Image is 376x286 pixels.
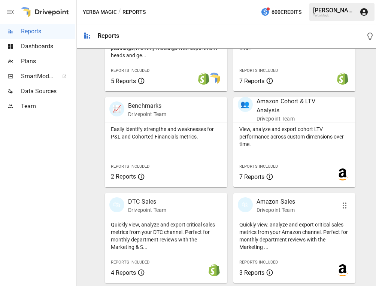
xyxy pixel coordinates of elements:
[111,269,136,276] span: 4 Reports
[111,164,149,169] span: Reports Included
[238,197,253,212] div: 🛍
[128,101,166,110] p: Benchmarks
[239,173,264,180] span: 7 Reports
[239,269,264,276] span: 3 Reports
[239,68,278,73] span: Reports Included
[118,7,121,17] div: /
[54,71,59,80] span: ™
[208,73,220,85] img: smart model
[21,87,75,96] span: Data Sources
[313,7,355,14] div: [PERSON_NAME]
[21,27,75,36] span: Reports
[83,7,117,17] button: Yerba Magic
[198,73,210,85] img: shopify
[313,14,355,17] div: Yerba Magic
[98,32,119,39] div: Reports
[109,101,124,116] div: 📈
[109,197,124,212] div: 🛍
[239,77,264,85] span: 7 Reports
[128,197,166,206] p: DTC Sales
[337,168,349,180] img: amazon
[21,72,54,81] span: SmartModel
[111,173,136,180] span: 2 Reports
[128,206,166,214] p: Drivepoint Team
[337,264,349,276] img: amazon
[239,125,350,148] p: View, analyze and export cohort LTV performance across custom dimensions over time.
[111,68,149,73] span: Reports Included
[238,97,253,112] div: 👥
[257,206,295,214] p: Drivepoint Team
[21,57,75,66] span: Plans
[128,110,166,118] p: Drivepoint Team
[239,260,278,265] span: Reports Included
[272,7,301,17] span: 600 Credits
[257,115,332,122] p: Drivepoint Team
[208,264,220,276] img: shopify
[239,164,278,169] span: Reports Included
[111,125,221,140] p: Easily identify strengths and weaknesses for P&L and Cohorted Financials metrics.
[337,73,349,85] img: shopify
[239,221,350,251] p: Quickly view, analyze and export critical sales metrics from your Amazon channel. Perfect for mon...
[21,102,75,111] span: Team
[258,5,304,19] button: 600Credits
[257,197,295,206] p: Amazon Sales
[111,260,149,265] span: Reports Included
[111,77,136,85] span: 5 Reports
[21,42,75,51] span: Dashboards
[111,221,221,251] p: Quickly view, analyze and export critical sales metrics from your DTC channel. Perfect for monthl...
[257,97,332,115] p: Amazon Cohort & LTV Analysis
